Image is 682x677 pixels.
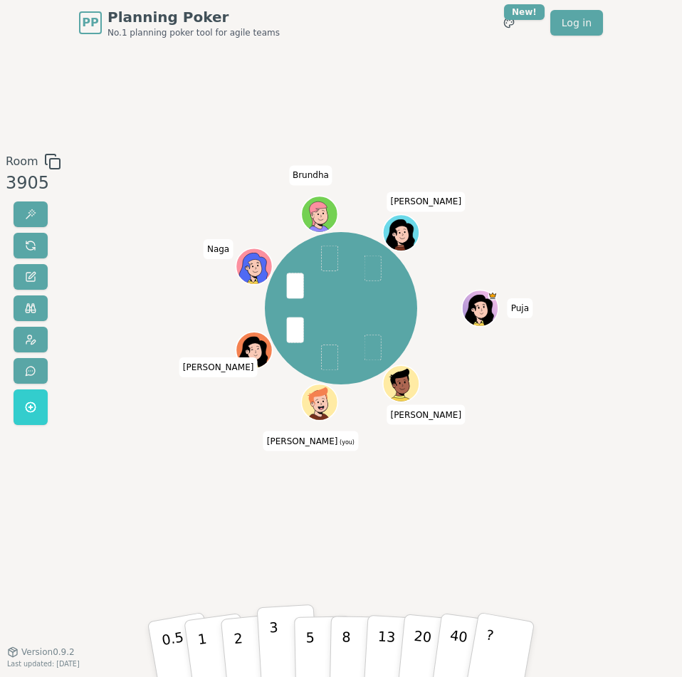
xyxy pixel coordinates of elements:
[488,291,498,300] span: Puja is the host
[7,660,80,668] span: Last updated: [DATE]
[6,153,38,170] span: Room
[21,646,75,658] span: Version 0.9.2
[289,165,332,185] span: Click to change your name
[79,7,280,38] a: PPPlanning PokerNo.1 planning poker tool for agile teams
[107,27,280,38] span: No.1 planning poker tool for agile teams
[14,327,48,352] button: Change avatar
[7,646,75,658] button: Version0.9.2
[14,201,48,227] button: Reveal votes
[550,10,603,36] a: Log in
[204,239,233,259] span: Click to change your name
[14,295,48,321] button: Watch only
[387,191,465,211] span: Click to change your name
[14,264,48,290] button: Change name
[387,405,465,425] span: Click to change your name
[14,233,48,258] button: Reset votes
[263,431,358,451] span: Click to change your name
[82,14,98,31] span: PP
[14,358,48,384] button: Send feedback
[504,4,545,20] div: New!
[303,385,337,419] button: Click to change your avatar
[337,439,355,446] span: (you)
[107,7,280,27] span: Planning Poker
[14,389,48,425] button: Get a named room
[508,298,533,318] span: Click to change your name
[496,10,522,36] button: New!
[6,170,61,196] div: 3905
[179,357,258,377] span: Click to change your name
